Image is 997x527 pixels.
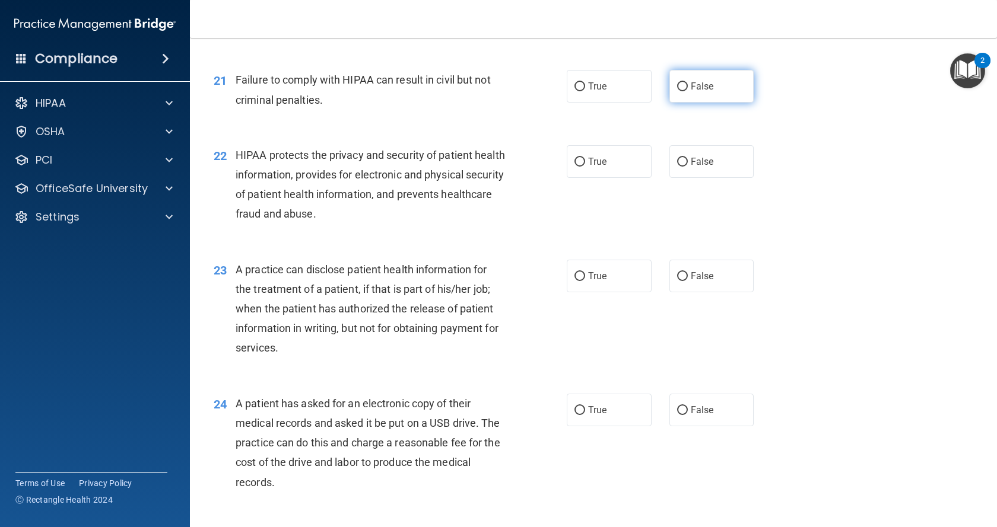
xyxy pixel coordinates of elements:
[950,53,985,88] button: Open Resource Center, 2 new notifications
[214,263,227,277] span: 23
[574,272,585,281] input: True
[588,270,607,282] span: True
[574,82,585,91] input: True
[15,494,113,506] span: Ⓒ Rectangle Health 2024
[574,158,585,167] input: True
[236,149,505,221] span: HIPAA protects the privacy and security of patient health information, provides for electronic an...
[980,60,985,76] div: 2
[677,272,688,281] input: False
[14,96,173,110] a: HIPAA
[236,74,491,106] span: Failure to comply with HIPAA can result in civil but not criminal penalties.
[214,149,227,163] span: 22
[36,124,65,139] p: OSHA
[14,12,176,36] img: PMB logo
[677,82,688,91] input: False
[236,397,500,488] span: A patient has asked for an electronic copy of their medical records and asked it be put on a USB ...
[79,477,132,489] a: Privacy Policy
[214,74,227,88] span: 21
[36,153,52,167] p: PCI
[588,156,607,167] span: True
[35,50,118,67] h4: Compliance
[15,477,65,489] a: Terms of Use
[36,181,148,196] p: OfficeSafe University
[574,406,585,415] input: True
[36,210,80,224] p: Settings
[691,270,714,282] span: False
[14,210,173,224] a: Settings
[677,406,688,415] input: False
[588,404,607,416] span: True
[691,81,714,92] span: False
[14,153,173,167] a: PCI
[588,81,607,92] span: True
[36,96,66,110] p: HIPAA
[236,263,498,354] span: A practice can disclose patient health information for the treatment of a patient, if that is par...
[677,158,688,167] input: False
[14,181,173,196] a: OfficeSafe University
[214,397,227,411] span: 24
[14,124,173,139] a: OSHA
[691,404,714,416] span: False
[691,156,714,167] span: False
